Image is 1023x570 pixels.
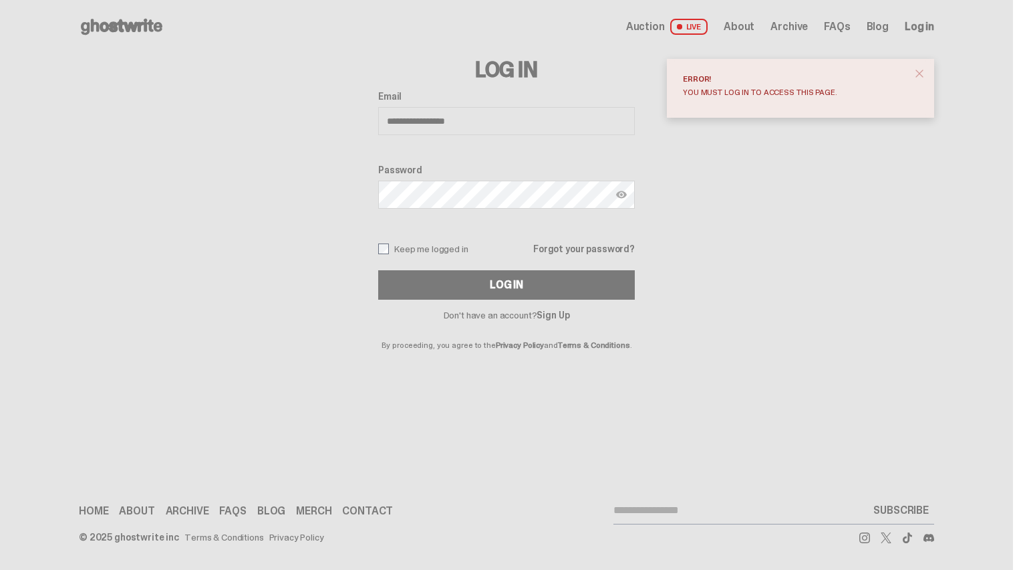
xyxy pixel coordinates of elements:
[378,320,635,349] p: By proceeding, you agree to the and .
[537,309,569,321] a: Sign Up
[616,189,627,200] img: Show password
[342,506,393,516] a: Contact
[626,19,708,35] a: Auction LIVE
[166,506,209,516] a: Archive
[683,88,907,96] div: You must log in to access this page.
[558,340,630,351] a: Terms & Conditions
[79,506,108,516] a: Home
[683,75,907,83] div: Error!
[219,506,246,516] a: FAQs
[269,533,324,542] a: Privacy Policy
[119,506,154,516] a: About
[626,21,665,32] span: Auction
[378,59,635,80] h3: Log In
[867,21,889,32] a: Blog
[868,497,934,524] button: SUBSCRIBE
[378,270,635,300] button: Log In
[907,62,931,86] button: close
[184,533,263,542] a: Terms & Conditions
[824,21,850,32] a: FAQs
[533,244,635,254] a: Forgot your password?
[496,340,544,351] a: Privacy Policy
[257,506,285,516] a: Blog
[296,506,331,516] a: Merch
[905,21,934,32] a: Log in
[670,19,708,35] span: LIVE
[79,533,179,542] div: © 2025 ghostwrite inc
[724,21,754,32] a: About
[770,21,808,32] a: Archive
[378,91,635,102] label: Email
[490,280,523,290] div: Log In
[378,310,635,320] p: Don't have an account?
[378,165,635,175] label: Password
[378,244,468,254] label: Keep me logged in
[378,244,389,254] input: Keep me logged in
